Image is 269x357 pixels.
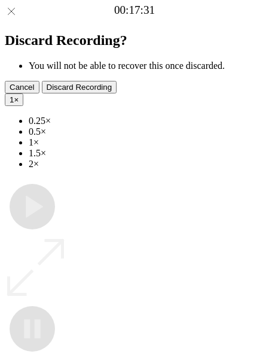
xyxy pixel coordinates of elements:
[5,32,264,49] h2: Discard Recording?
[29,116,264,126] li: 0.25×
[29,159,264,170] li: 2×
[114,4,155,17] a: 00:17:31
[5,93,23,106] button: 1×
[10,95,14,104] span: 1
[5,81,39,93] button: Cancel
[29,60,264,71] li: You will not be able to recover this once discarded.
[29,126,264,137] li: 0.5×
[29,148,264,159] li: 1.5×
[29,137,264,148] li: 1×
[42,81,117,93] button: Discard Recording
